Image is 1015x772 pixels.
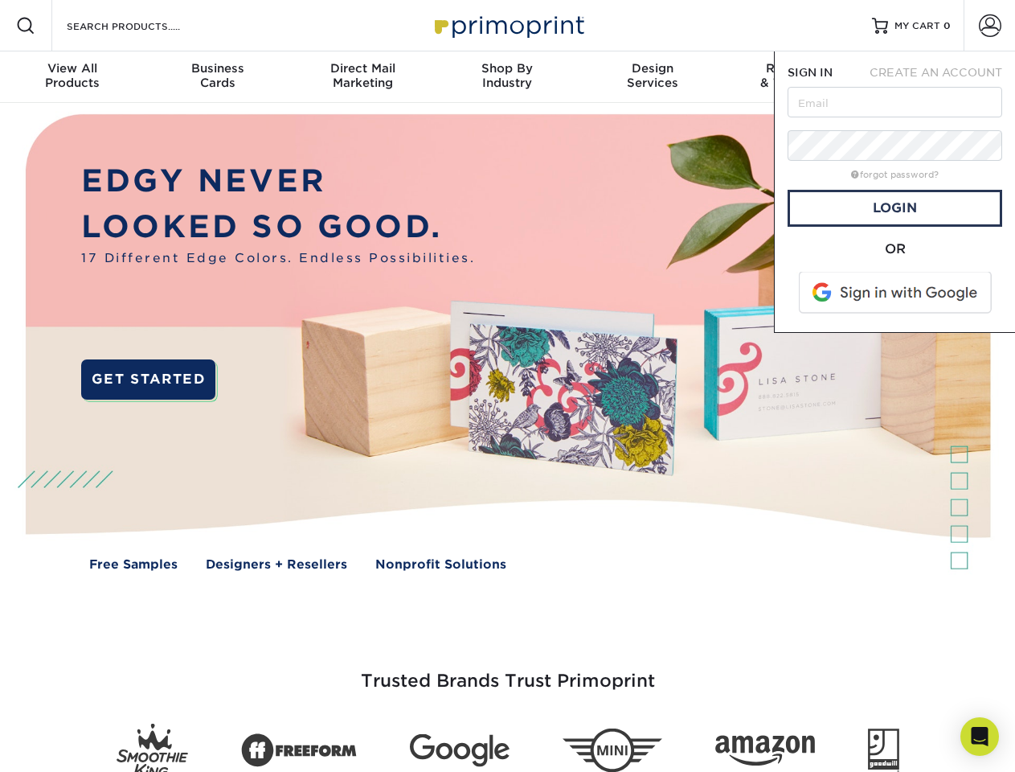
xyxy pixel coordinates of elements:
img: Primoprint [428,8,588,43]
a: Free Samples [89,556,178,574]
span: Direct Mail [290,61,435,76]
img: Goodwill [868,729,899,772]
div: Open Intercom Messenger [960,717,999,756]
span: Design [580,61,725,76]
div: OR [788,240,1002,259]
input: SEARCH PRODUCTS..... [65,16,222,35]
a: Direct MailMarketing [290,51,435,103]
a: DesignServices [580,51,725,103]
span: MY CART [894,19,940,33]
input: Email [788,87,1002,117]
div: Cards [145,61,289,90]
span: SIGN IN [788,66,833,79]
div: Services [580,61,725,90]
div: Industry [435,61,579,90]
div: & Templates [725,61,870,90]
a: Resources& Templates [725,51,870,103]
p: EDGY NEVER [81,158,475,204]
span: 17 Different Edge Colors. Endless Possibilities. [81,249,475,268]
img: Amazon [715,736,815,766]
a: Login [788,190,1002,227]
div: Marketing [290,61,435,90]
a: BusinessCards [145,51,289,103]
span: 0 [943,20,951,31]
a: GET STARTED [81,359,215,400]
a: forgot password? [851,170,939,180]
span: Business [145,61,289,76]
span: CREATE AN ACCOUNT [870,66,1002,79]
a: Designers + Resellers [206,556,347,574]
a: Shop ByIndustry [435,51,579,103]
span: Shop By [435,61,579,76]
h3: Trusted Brands Trust Primoprint [38,632,978,711]
p: LOOKED SO GOOD. [81,204,475,250]
span: Resources [725,61,870,76]
img: Google [410,734,510,767]
a: Nonprofit Solutions [375,556,506,574]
